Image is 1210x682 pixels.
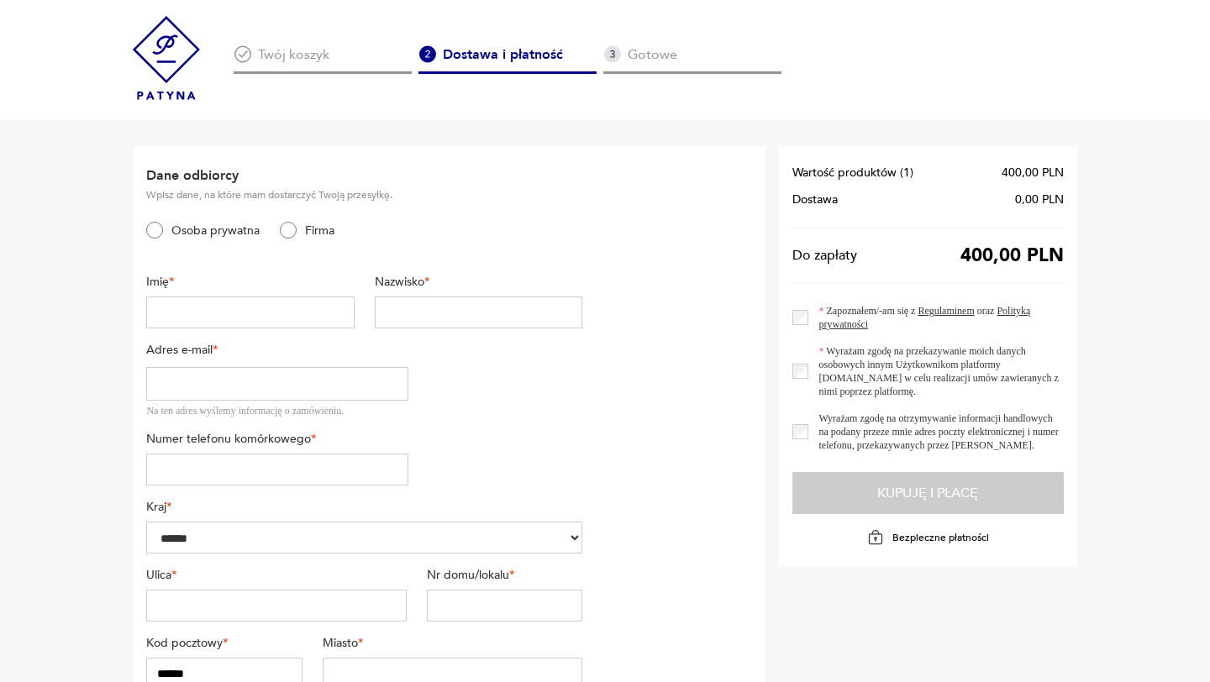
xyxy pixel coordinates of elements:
[375,274,583,290] label: Nazwisko
[808,344,1064,398] label: Wyrażam zgodę na przekazywanie moich danych osobowych innym Użytkownikom platformy [DOMAIN_NAME] ...
[146,635,302,651] label: Kod pocztowy
[808,304,1064,331] label: Zapoznałem/-am się z oraz
[297,223,334,239] label: Firma
[867,529,884,546] img: Ikona kłódki
[603,45,621,63] img: Ikona
[146,499,582,515] label: Kraj
[146,166,582,185] h2: Dane odbiorcy
[133,16,200,100] img: Patyna - sklep z meblami i dekoracjami vintage
[146,188,582,202] p: Wpisz dane, na które mam dostarczyć Twoją przesyłkę.
[808,412,1064,452] label: Wyrażam zgodę na otrzymywanie informacji handlowych na podany przeze mnie adres poczty elektronic...
[146,431,408,447] label: Numer telefonu komórkowego
[146,567,406,583] label: Ulica
[1015,193,1064,207] span: 0,00 PLN
[918,305,974,317] a: Regulaminem
[163,223,260,239] label: Osoba prywatna
[792,193,838,207] span: Dostawa
[418,45,597,74] div: Dostawa i płatność
[427,567,583,583] label: Nr domu/lokalu
[234,45,412,74] div: Twój koszyk
[892,531,989,544] p: Bezpieczne płatności
[323,635,582,651] label: Miasto
[1002,166,1064,180] span: 400,00 PLN
[146,404,408,417] div: Na ten adres wyślemy informację o zamówieniu.
[792,166,913,180] span: Wartość produktów ( 1 )
[603,45,781,74] div: Gotowe
[418,45,436,63] img: Ikona
[960,249,1064,262] span: 400,00 PLN
[234,45,251,63] img: Ikona
[146,342,408,358] label: Adres e-mail
[792,249,857,262] span: Do zapłaty
[146,274,355,290] label: Imię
